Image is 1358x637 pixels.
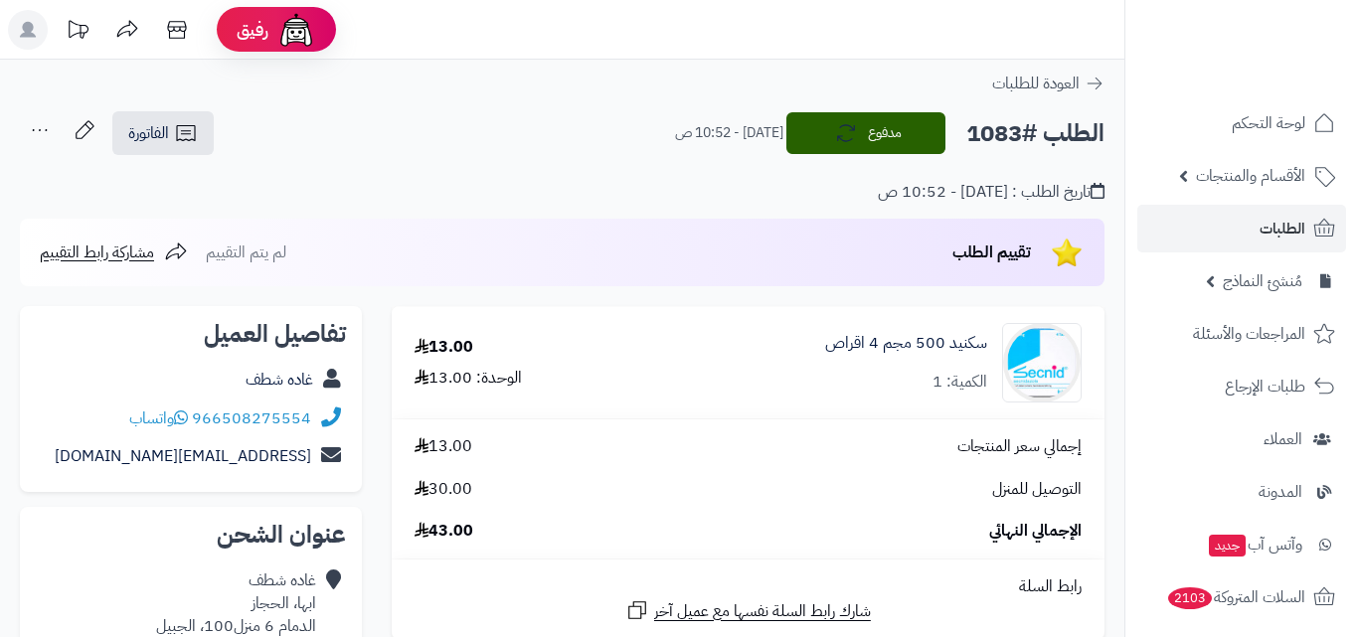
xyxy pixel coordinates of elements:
span: العودة للطلبات [992,72,1080,95]
span: 30.00 [415,478,472,501]
span: التوصيل للمنزل [992,478,1082,501]
span: الفاتورة [128,121,169,145]
a: [EMAIL_ADDRESS][DOMAIN_NAME] [55,444,311,468]
a: مشاركة رابط التقييم [40,240,188,264]
a: لوحة التحكم [1137,99,1346,147]
a: الفاتورة [112,111,214,155]
div: الكمية: 1 [933,371,987,394]
span: وآتس آب [1207,531,1302,558]
a: وآتس آبجديد [1137,521,1346,568]
a: الطلبات [1137,205,1346,252]
span: الأقسام والمنتجات [1196,162,1305,190]
span: طلبات الإرجاع [1225,373,1305,400]
a: تحديثات المنصة [53,10,102,55]
span: لم يتم التقييم [206,240,286,264]
div: رابط السلة [400,575,1097,598]
a: العودة للطلبات [992,72,1104,95]
img: 557701e89aefa15a2475187d3e6fd0dcfc45-90x90.jpg [1003,323,1081,402]
div: 13.00 [415,336,473,359]
a: المراجعات والأسئلة [1137,310,1346,358]
span: جديد [1209,535,1246,557]
a: 966508275554 [192,406,311,430]
a: غاده شطف [246,368,313,392]
span: إجمالي سعر المنتجات [957,435,1082,458]
span: رفيق [237,18,268,42]
h2: عنوان الشحن [36,523,346,547]
span: السلات المتروكة [1166,583,1305,611]
span: 13.00 [415,435,472,458]
small: [DATE] - 10:52 ص [675,123,783,143]
button: مدفوع [786,112,945,154]
span: المدونة [1259,478,1302,506]
span: العملاء [1264,425,1302,453]
a: السلات المتروكة2103 [1137,573,1346,621]
span: لوحة التحكم [1232,109,1305,137]
a: واتساب [129,406,188,430]
span: مُنشئ النماذج [1223,267,1302,295]
a: العملاء [1137,415,1346,463]
a: طلبات الإرجاع [1137,363,1346,410]
img: ai-face.png [276,10,316,50]
span: شارك رابط السلة نفسها مع عميل آخر [654,600,871,623]
div: تاريخ الطلب : [DATE] - 10:52 ص [878,181,1104,204]
a: المدونة [1137,468,1346,516]
div: الوحدة: 13.00 [415,367,522,390]
span: تقييم الطلب [952,240,1031,264]
span: المراجعات والأسئلة [1193,320,1305,348]
h2: الطلب #1083 [966,113,1104,154]
span: 43.00 [415,520,473,543]
img: logo-2.png [1223,15,1339,57]
a: سكنيد 500 مجم 4 اقراص [825,332,987,355]
span: الإجمالي النهائي [989,520,1082,543]
span: الطلبات [1260,215,1305,242]
a: شارك رابط السلة نفسها مع عميل آخر [625,598,871,623]
span: مشاركة رابط التقييم [40,240,154,264]
h2: تفاصيل العميل [36,322,346,346]
span: 2103 [1166,586,1213,610]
